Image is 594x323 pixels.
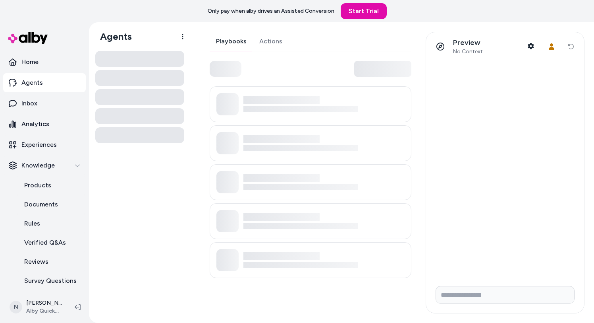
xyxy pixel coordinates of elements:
p: Home [21,57,39,67]
p: Agents [21,78,43,88]
a: Agents [3,73,86,92]
a: Documents [16,195,86,214]
p: Verified Q&As [24,238,66,247]
p: Rules [24,219,40,228]
a: Products [16,176,86,195]
a: Actions [253,32,289,51]
a: Experiences [3,135,86,154]
a: Playbooks [210,32,253,51]
img: alby Logo [8,32,48,44]
a: Inbox [3,94,86,113]
a: Analytics [3,115,86,134]
p: Documents [24,200,58,209]
a: Reviews [16,252,86,271]
a: Rules [16,214,86,233]
a: Survey Questions [16,271,86,290]
a: Home [3,53,86,72]
p: Reviews [24,257,48,267]
p: Products [24,181,51,190]
span: Alby QuickStart Store [26,307,62,315]
input: Write your prompt here [436,286,575,304]
a: Verified Q&As [16,233,86,252]
p: Inbox [21,99,37,108]
p: Analytics [21,119,49,129]
p: Preview [453,38,483,47]
span: No Context [453,48,483,55]
button: Knowledge [3,156,86,175]
p: Survey Questions [24,276,77,286]
p: [PERSON_NAME] [26,299,62,307]
p: Knowledge [21,161,55,170]
button: N[PERSON_NAME]Alby QuickStart Store [5,294,68,320]
p: Experiences [21,140,57,150]
span: N [10,301,22,313]
h1: Agents [94,31,132,43]
a: Start Trial [341,3,387,19]
p: Only pay when alby drives an Assisted Conversion [208,7,334,15]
